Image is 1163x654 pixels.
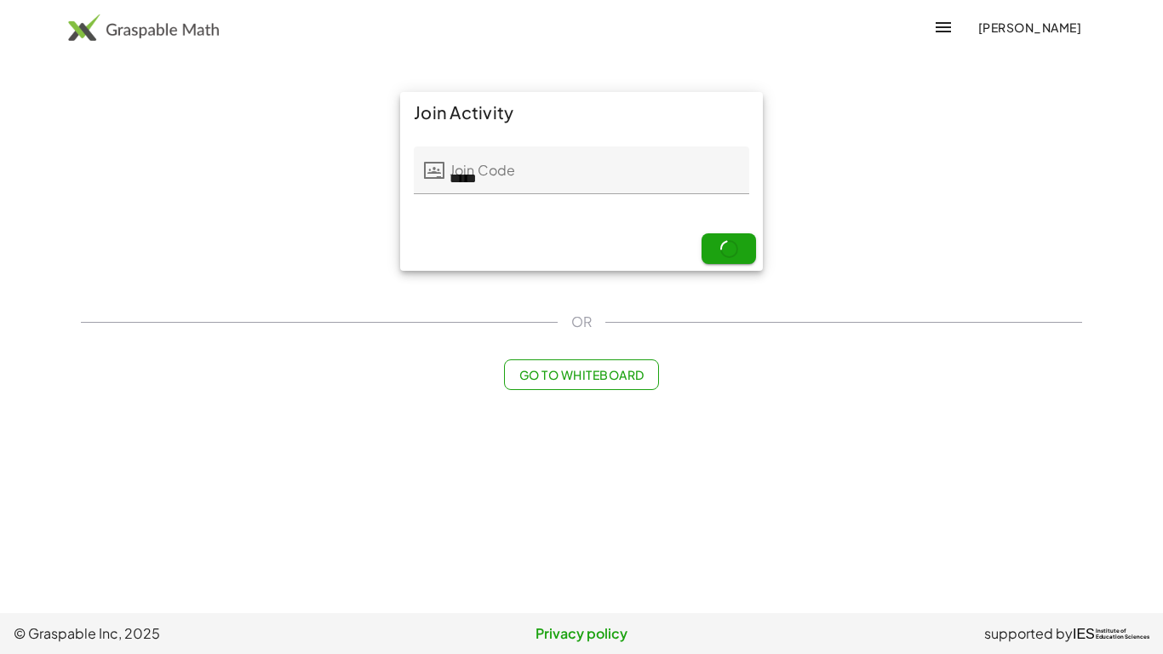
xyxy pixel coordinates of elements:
[392,623,771,644] a: Privacy policy
[1073,626,1095,642] span: IES
[1096,628,1149,640] span: Institute of Education Sciences
[984,623,1073,644] span: supported by
[14,623,392,644] span: © Graspable Inc, 2025
[964,12,1095,43] button: [PERSON_NAME]
[518,367,644,382] span: Go to Whiteboard
[977,20,1081,35] span: [PERSON_NAME]
[1073,623,1149,644] a: IESInstitute ofEducation Sciences
[504,359,658,390] button: Go to Whiteboard
[571,312,592,332] span: OR
[400,92,763,133] div: Join Activity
